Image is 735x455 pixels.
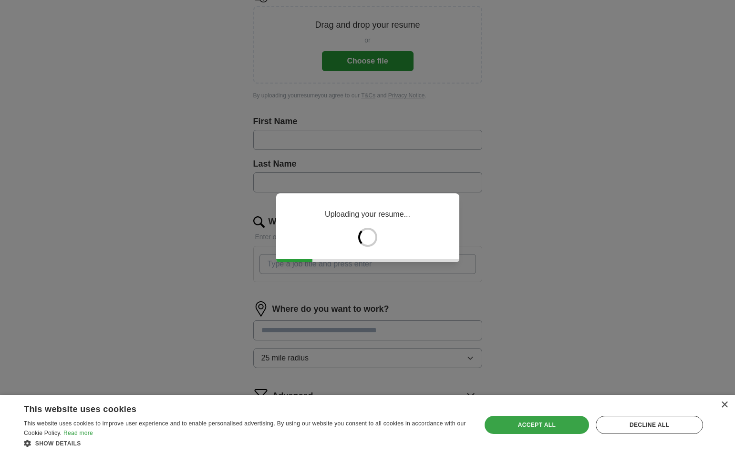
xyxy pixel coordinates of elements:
span: This website uses cookies to improve user experience and to enable personalised advertising. By u... [24,420,466,436]
a: Read more, opens a new window [63,430,93,436]
p: Uploading your resume... [325,209,410,220]
div: Decline all [596,416,703,434]
div: Show details [24,438,467,448]
div: Accept all [485,416,589,434]
div: This website uses cookies [24,401,444,415]
div: Close [721,402,728,409]
span: Show details [35,440,81,447]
